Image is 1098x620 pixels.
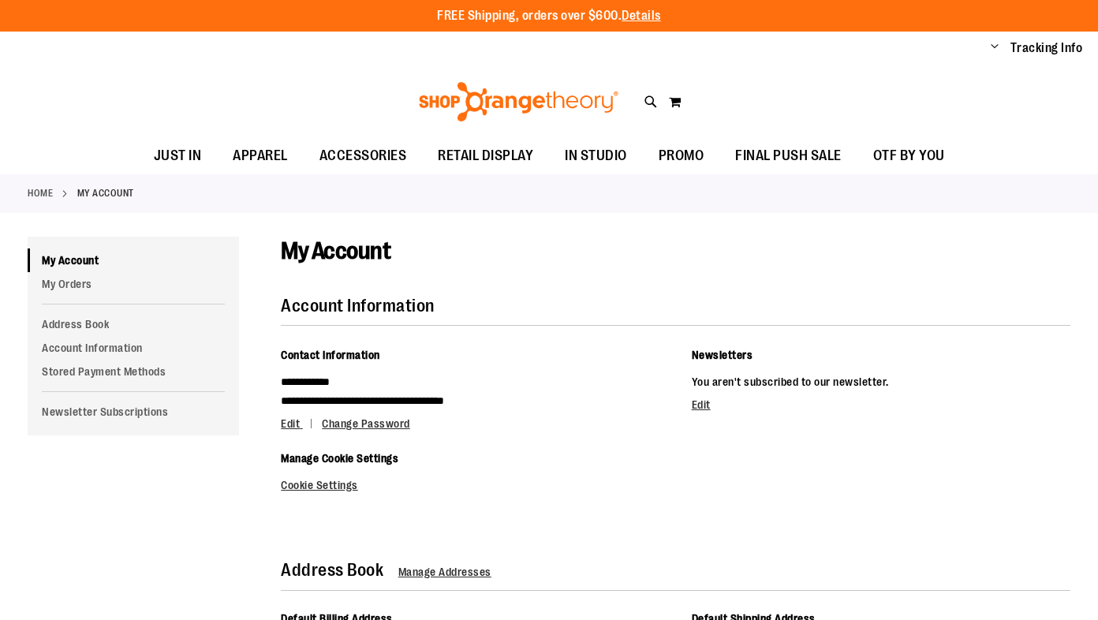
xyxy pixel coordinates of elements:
a: IN STUDIO [549,138,643,174]
span: FINAL PUSH SALE [735,138,842,174]
a: Address Book [28,312,239,336]
a: Edit [692,398,711,411]
a: JUST IN [138,138,218,174]
span: IN STUDIO [565,138,627,174]
a: Cookie Settings [281,479,358,491]
span: OTF BY YOU [873,138,945,174]
span: APPAREL [233,138,288,174]
p: FREE Shipping, orders over $600. [437,7,661,25]
a: OTF BY YOU [857,138,961,174]
strong: Address Book [281,560,383,580]
a: APPAREL [217,138,304,174]
span: My Account [281,237,390,264]
a: Newsletter Subscriptions [28,400,239,424]
a: Tracking Info [1010,39,1083,57]
a: RETAIL DISPLAY [422,138,549,174]
button: Account menu [991,40,999,56]
a: Home [28,186,53,200]
span: ACCESSORIES [319,138,407,174]
span: JUST IN [154,138,202,174]
strong: My Account [77,186,134,200]
span: Edit [281,417,300,430]
span: Manage Cookie Settings [281,452,398,465]
a: FINAL PUSH SALE [719,138,857,174]
img: Shop Orangetheory [416,82,621,121]
a: Stored Payment Methods [28,360,239,383]
a: My Orders [28,272,239,296]
strong: Account Information [281,296,435,316]
a: Change Password [322,417,410,430]
span: RETAIL DISPLAY [438,138,533,174]
a: PROMO [643,138,720,174]
a: Details [622,9,661,23]
a: Manage Addresses [398,566,491,578]
span: PROMO [659,138,704,174]
p: You aren't subscribed to our newsletter. [692,372,1070,391]
a: My Account [28,248,239,272]
a: Edit [281,417,319,430]
span: Newsletters [692,349,753,361]
a: Account Information [28,336,239,360]
a: ACCESSORIES [304,138,423,174]
span: Contact Information [281,349,380,361]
